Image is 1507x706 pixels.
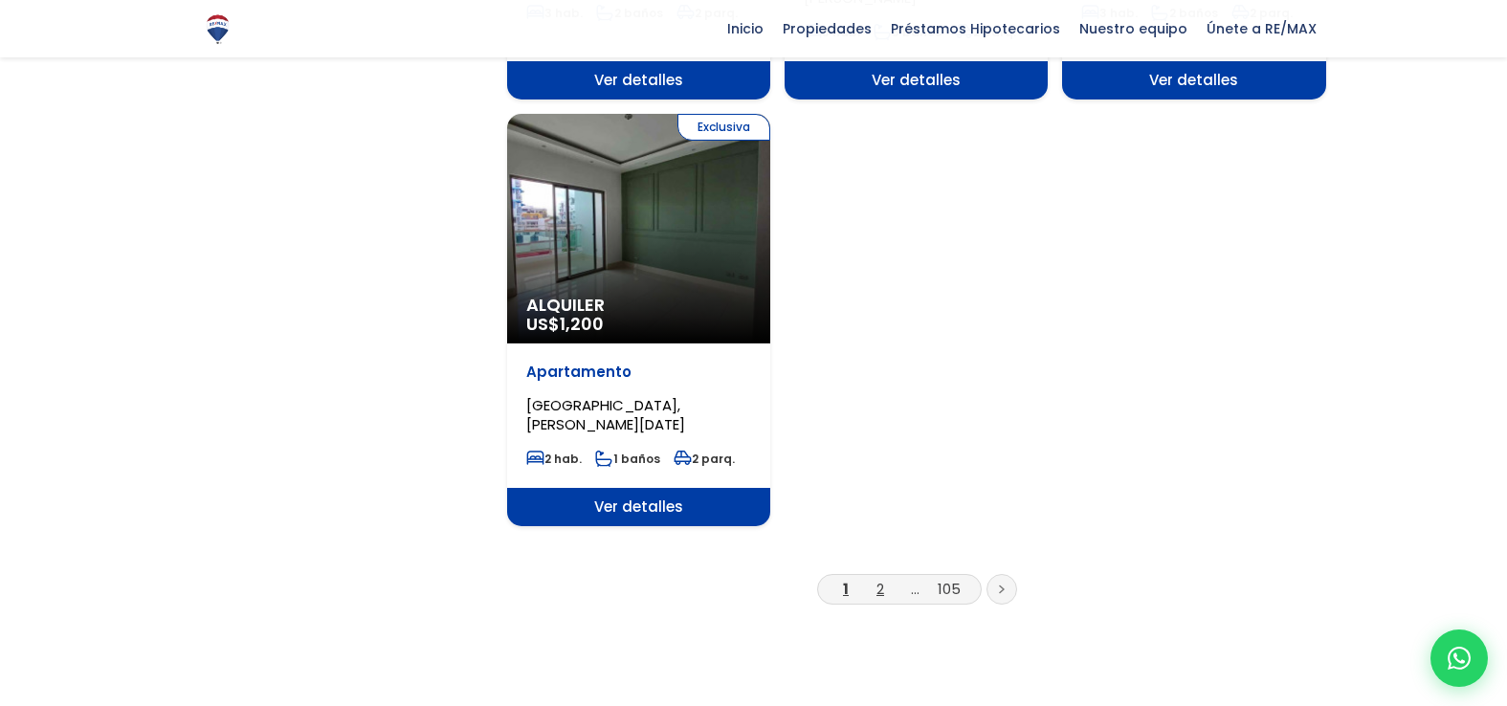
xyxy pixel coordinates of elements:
a: 1 [843,579,849,599]
span: Exclusiva [677,114,770,141]
span: Ver detalles [785,61,1048,99]
span: Propiedades [773,14,881,43]
span: Nuestro equipo [1070,14,1197,43]
span: 1 baños [595,451,660,467]
span: US$ [526,312,604,336]
span: Ver detalles [507,61,770,99]
span: 2 parq. [674,451,735,467]
span: Ver detalles [507,488,770,526]
p: Apartamento [526,363,751,382]
span: 2 hab. [526,451,582,467]
span: 1,200 [560,312,604,336]
span: Ver detalles [1062,61,1325,99]
span: Inicio [718,14,773,43]
a: ... [911,579,920,599]
span: [GEOGRAPHIC_DATA], [PERSON_NAME][DATE] [526,395,685,434]
a: Exclusiva Alquiler US$1,200 Apartamento [GEOGRAPHIC_DATA], [PERSON_NAME][DATE] 2 hab. 1 baños 2 p... [507,114,770,526]
span: Alquiler [526,296,751,315]
img: Logo de REMAX [201,12,234,46]
a: 2 [876,579,884,599]
span: Únete a RE/MAX [1197,14,1326,43]
span: Préstamos Hipotecarios [881,14,1070,43]
a: 105 [938,579,961,599]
